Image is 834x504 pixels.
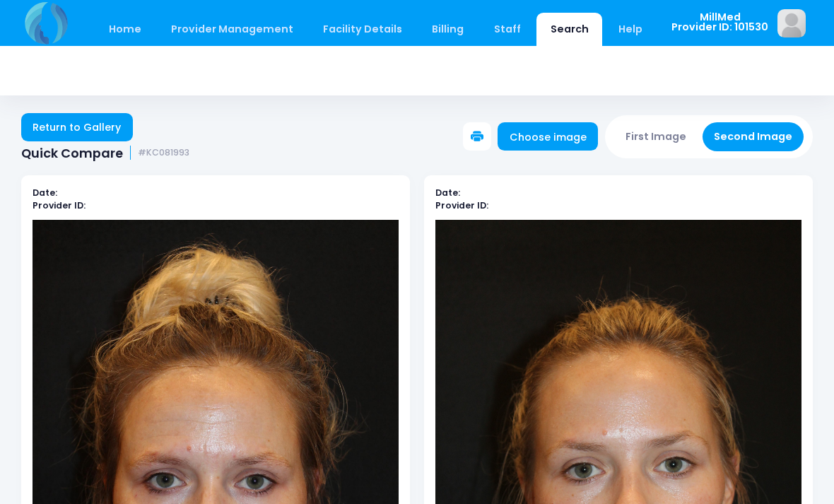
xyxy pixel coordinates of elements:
[138,148,189,158] small: #KC081993
[435,199,488,211] b: Provider ID:
[703,122,804,151] button: Second Image
[95,13,155,46] a: Home
[435,187,460,199] b: Date:
[480,13,534,46] a: Staff
[310,13,416,46] a: Facility Details
[21,146,123,160] span: Quick Compare
[536,13,602,46] a: Search
[614,122,698,151] button: First Image
[671,12,768,33] span: MillMed Provider ID: 101530
[605,13,657,46] a: Help
[777,9,806,37] img: image
[418,13,478,46] a: Billing
[498,122,598,151] a: Choose image
[33,199,86,211] b: Provider ID:
[21,113,133,141] a: Return to Gallery
[33,187,57,199] b: Date:
[157,13,307,46] a: Provider Management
